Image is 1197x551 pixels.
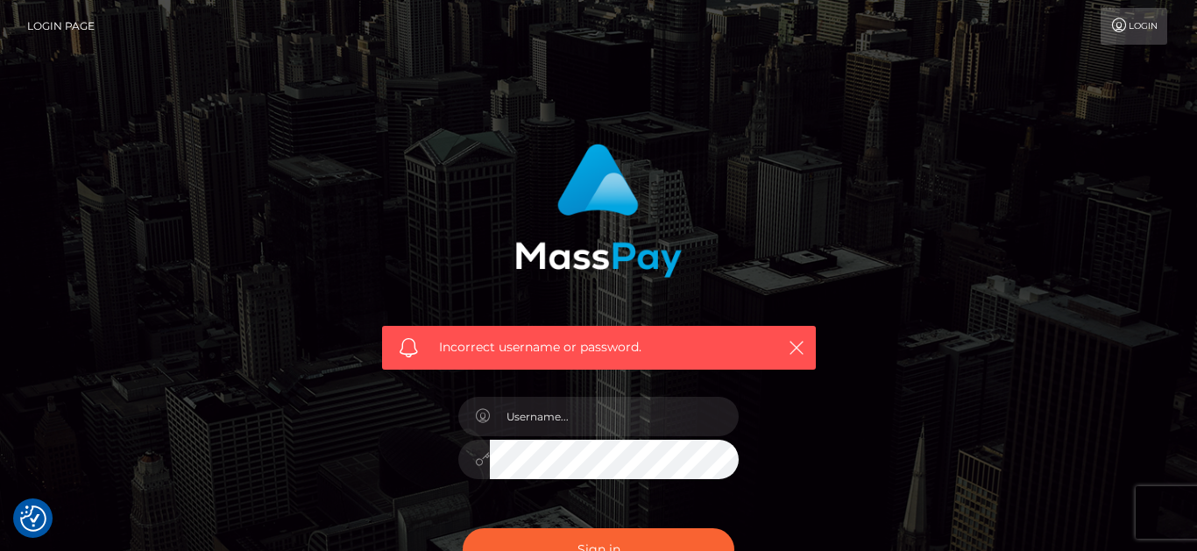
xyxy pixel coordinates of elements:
span: Incorrect username or password. [439,338,759,357]
a: Login [1101,8,1167,45]
a: Login Page [27,8,95,45]
img: Revisit consent button [20,505,46,532]
input: Username... [490,397,739,436]
button: Consent Preferences [20,505,46,532]
img: MassPay Login [515,144,682,278]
